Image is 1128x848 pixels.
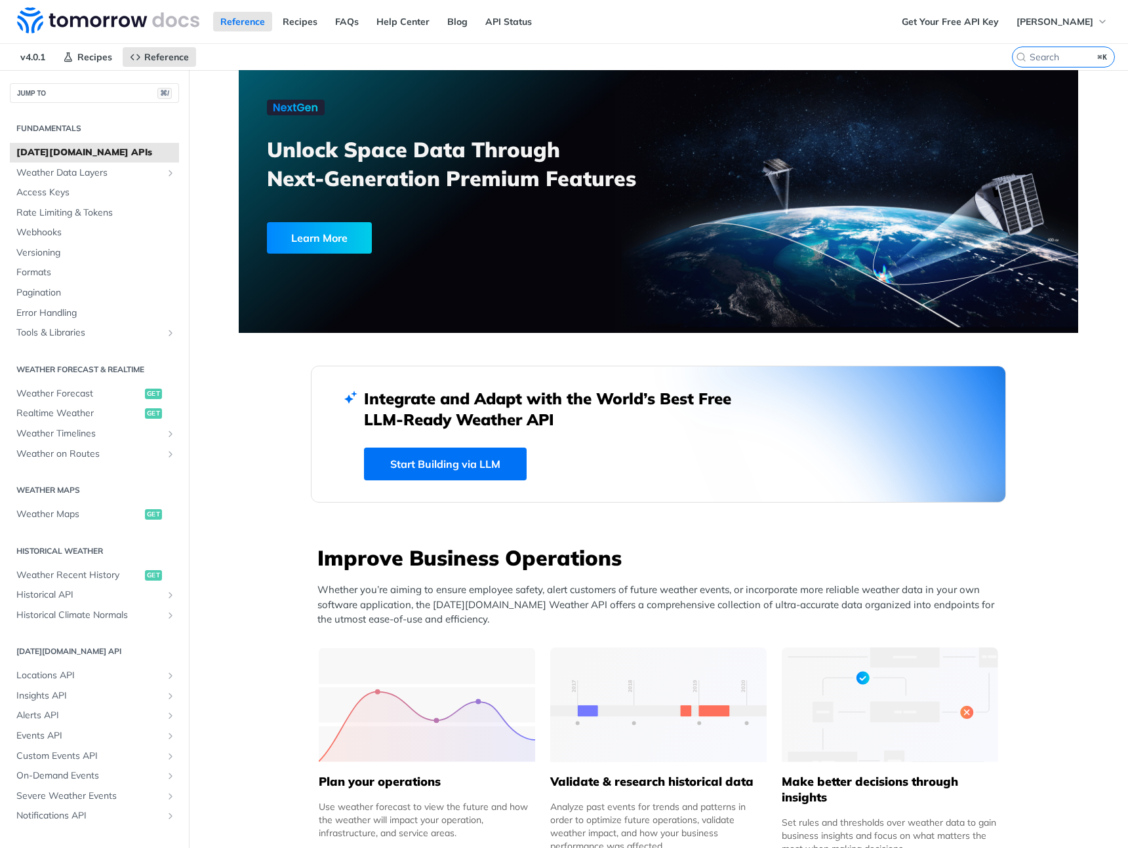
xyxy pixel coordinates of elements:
a: Weather Forecastget [10,384,179,404]
a: Notifications APIShow subpages for Notifications API [10,806,179,826]
button: Show subpages for Insights API [165,691,176,701]
a: Access Keys [10,183,179,202]
button: JUMP TO⌘/ [10,83,179,103]
img: NextGen [267,100,325,115]
span: Error Handling [16,307,176,320]
span: Events API [16,729,162,742]
span: Notifications API [16,809,162,822]
span: Weather Data Layers [16,166,162,180]
button: Show subpages for On-Demand Events [165,771,176,781]
span: Realtime Weather [16,407,142,420]
a: Events APIShow subpages for Events API [10,726,179,746]
button: Show subpages for Weather Timelines [165,429,176,439]
a: On-Demand EventsShow subpages for On-Demand Events [10,766,179,786]
a: Weather TimelinesShow subpages for Weather Timelines [10,424,179,444]
span: Weather Maps [16,508,142,521]
span: Custom Events API [16,750,162,763]
a: Error Handling [10,303,179,323]
button: Show subpages for Severe Weather Events [165,791,176,801]
button: Show subpages for Alerts API [165,710,176,721]
h5: Validate & research historical data [550,774,767,790]
span: get [145,509,162,520]
p: Whether you’re aiming to ensure employee safety, alert customers of future weather events, or inc... [317,583,1006,627]
a: Formats [10,263,179,282]
a: Alerts APIShow subpages for Alerts API [10,706,179,725]
button: Show subpages for Notifications API [165,811,176,821]
span: Alerts API [16,709,162,722]
a: Severe Weather EventsShow subpages for Severe Weather Events [10,786,179,806]
img: 13d7ca0-group-496-2.svg [550,647,767,762]
span: [PERSON_NAME] [1017,16,1093,28]
h2: Historical Weather [10,545,179,557]
span: Reference [144,51,189,63]
button: Show subpages for Tools & Libraries [165,328,176,338]
a: Weather Mapsget [10,505,179,524]
h2: [DATE][DOMAIN_NAME] API [10,646,179,657]
h2: Integrate and Adapt with the World’s Best Free LLM-Ready Weather API [364,388,751,430]
a: Reference [123,47,196,67]
div: Learn More [267,222,372,254]
span: v4.0.1 [13,47,52,67]
a: Pagination [10,283,179,303]
h5: Make better decisions through insights [782,774,998,805]
img: a22d113-group-496-32x.svg [782,647,998,762]
span: Formats [16,266,176,279]
a: Historical Climate NormalsShow subpages for Historical Climate Normals [10,606,179,625]
h2: Weather Forecast & realtime [10,364,179,376]
h2: Weather Maps [10,484,179,496]
h5: Plan your operations [319,774,535,790]
button: Show subpages for Custom Events API [165,751,176,761]
span: Weather on Routes [16,448,162,461]
kbd: ⌘K [1095,50,1111,64]
a: Custom Events APIShow subpages for Custom Events API [10,746,179,766]
span: get [145,408,162,419]
a: [DATE][DOMAIN_NAME] APIs [10,143,179,163]
a: Locations APIShow subpages for Locations API [10,666,179,685]
button: Show subpages for Historical Climate Normals [165,610,176,621]
span: Access Keys [16,186,176,199]
a: Recipes [275,12,325,31]
span: Historical API [16,588,162,602]
button: Show subpages for Weather Data Layers [165,168,176,178]
span: Rate Limiting & Tokens [16,206,176,220]
h3: Unlock Space Data Through Next-Generation Premium Features [267,135,673,193]
a: Get Your Free API Key [895,12,1006,31]
a: API Status [478,12,539,31]
svg: Search [1016,52,1026,62]
a: Blog [440,12,475,31]
span: Severe Weather Events [16,790,162,803]
a: Realtime Weatherget [10,404,179,423]
a: FAQs [328,12,366,31]
h2: Fundamentals [10,123,179,134]
span: Recipes [77,51,112,63]
a: Insights APIShow subpages for Insights API [10,686,179,706]
a: Reference [213,12,272,31]
a: Versioning [10,243,179,263]
button: Show subpages for Events API [165,731,176,741]
span: Weather Forecast [16,387,142,400]
span: Tools & Libraries [16,326,162,339]
img: Tomorrow.io Weather API Docs [17,7,199,33]
span: Versioning [16,246,176,260]
a: Weather Data LayersShow subpages for Weather Data Layers [10,163,179,183]
a: Tools & LibrariesShow subpages for Tools & Libraries [10,323,179,343]
button: Show subpages for Historical API [165,590,176,600]
a: Help Center [369,12,437,31]
button: [PERSON_NAME] [1009,12,1115,31]
a: Weather Recent Historyget [10,566,179,585]
span: Webhooks [16,226,176,239]
div: Use weather forecast to view the future and how the weather will impact your operation, infrastru... [319,800,535,839]
a: Learn More [267,222,592,254]
button: Show subpages for Locations API [165,670,176,681]
a: Historical APIShow subpages for Historical API [10,585,179,605]
a: Recipes [56,47,119,67]
img: 39565e8-group-4962x.svg [319,647,535,762]
span: Weather Timelines [16,427,162,440]
span: get [145,570,162,581]
span: On-Demand Events [16,769,162,782]
span: Pagination [16,286,176,299]
h3: Improve Business Operations [317,543,1006,572]
span: ⌘/ [157,88,172,99]
span: get [145,389,162,399]
a: Start Building via LLM [364,448,527,480]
